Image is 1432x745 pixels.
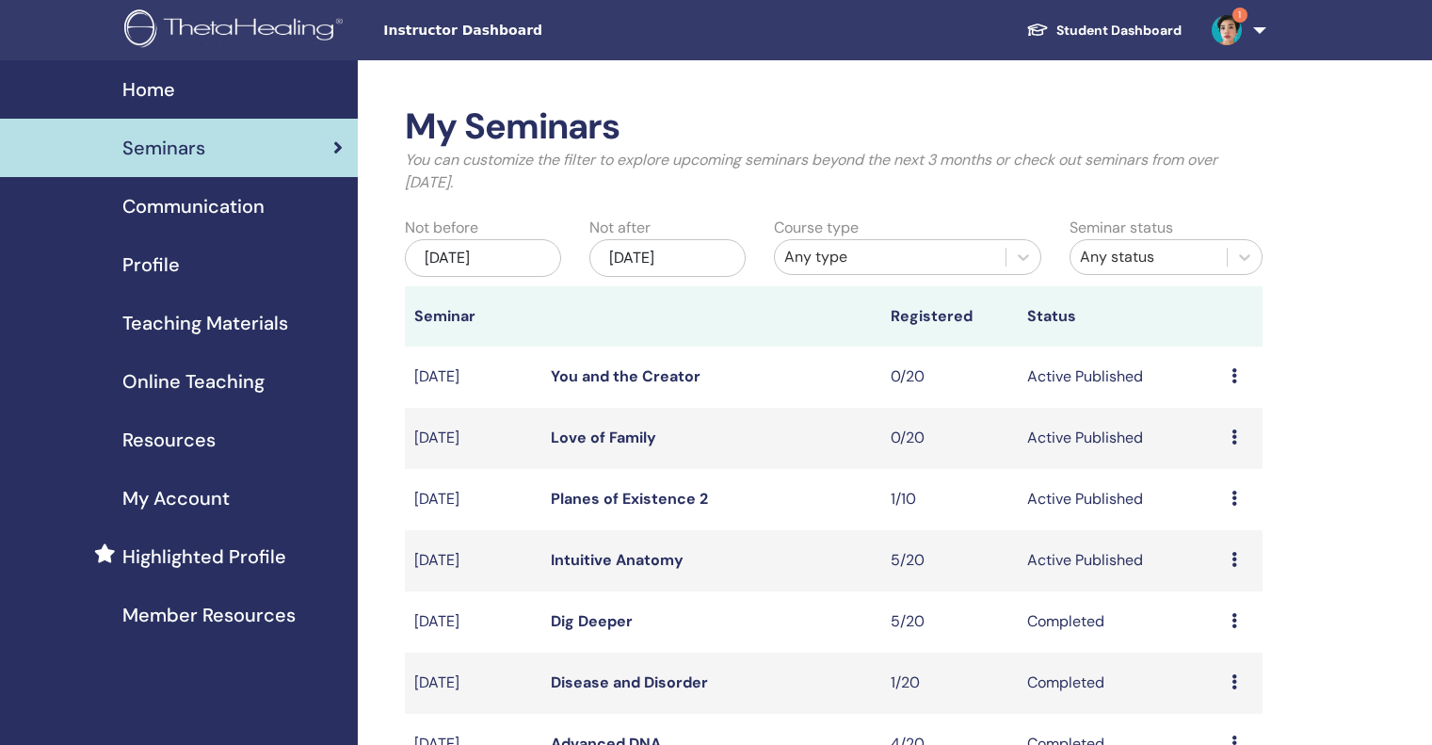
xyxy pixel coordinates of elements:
[405,105,1263,149] h2: My Seminars
[774,217,859,239] label: Course type
[881,408,1018,469] td: 0/20
[1018,469,1222,530] td: Active Published
[124,9,349,52] img: logo.png
[405,591,541,653] td: [DATE]
[122,192,265,220] span: Communication
[1080,246,1217,268] div: Any status
[122,309,288,337] span: Teaching Materials
[1026,22,1049,38] img: graduation-cap-white.svg
[551,672,708,692] a: Disease and Disorder
[881,653,1018,714] td: 1/20
[551,428,656,447] a: Love of Family
[881,469,1018,530] td: 1/10
[1232,8,1247,23] span: 1
[1212,15,1242,45] img: default.jpg
[1011,13,1197,48] a: Student Dashboard
[1018,653,1222,714] td: Completed
[122,543,286,571] span: Highlighted Profile
[405,239,561,277] div: [DATE]
[589,217,651,239] label: Not after
[1070,217,1173,239] label: Seminar status
[122,484,230,512] span: My Account
[1018,591,1222,653] td: Completed
[405,408,541,469] td: [DATE]
[122,367,265,396] span: Online Teaching
[1018,347,1222,408] td: Active Published
[881,347,1018,408] td: 0/20
[405,653,541,714] td: [DATE]
[405,530,541,591] td: [DATE]
[1018,530,1222,591] td: Active Published
[122,601,296,629] span: Member Resources
[551,611,633,631] a: Dig Deeper
[405,347,541,408] td: [DATE]
[551,550,684,570] a: Intuitive Anatomy
[881,286,1018,347] th: Registered
[881,530,1018,591] td: 5/20
[551,366,700,386] a: You and the Creator
[122,426,216,454] span: Resources
[881,591,1018,653] td: 5/20
[405,286,541,347] th: Seminar
[589,239,746,277] div: [DATE]
[383,21,666,40] span: Instructor Dashboard
[784,246,996,268] div: Any type
[1018,286,1222,347] th: Status
[122,75,175,104] span: Home
[405,149,1263,194] p: You can customize the filter to explore upcoming seminars beyond the next 3 months or check out s...
[405,469,541,530] td: [DATE]
[551,489,708,509] a: Planes of Existence 2
[122,251,180,279] span: Profile
[122,134,205,162] span: Seminars
[405,217,478,239] label: Not before
[1018,408,1222,469] td: Active Published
